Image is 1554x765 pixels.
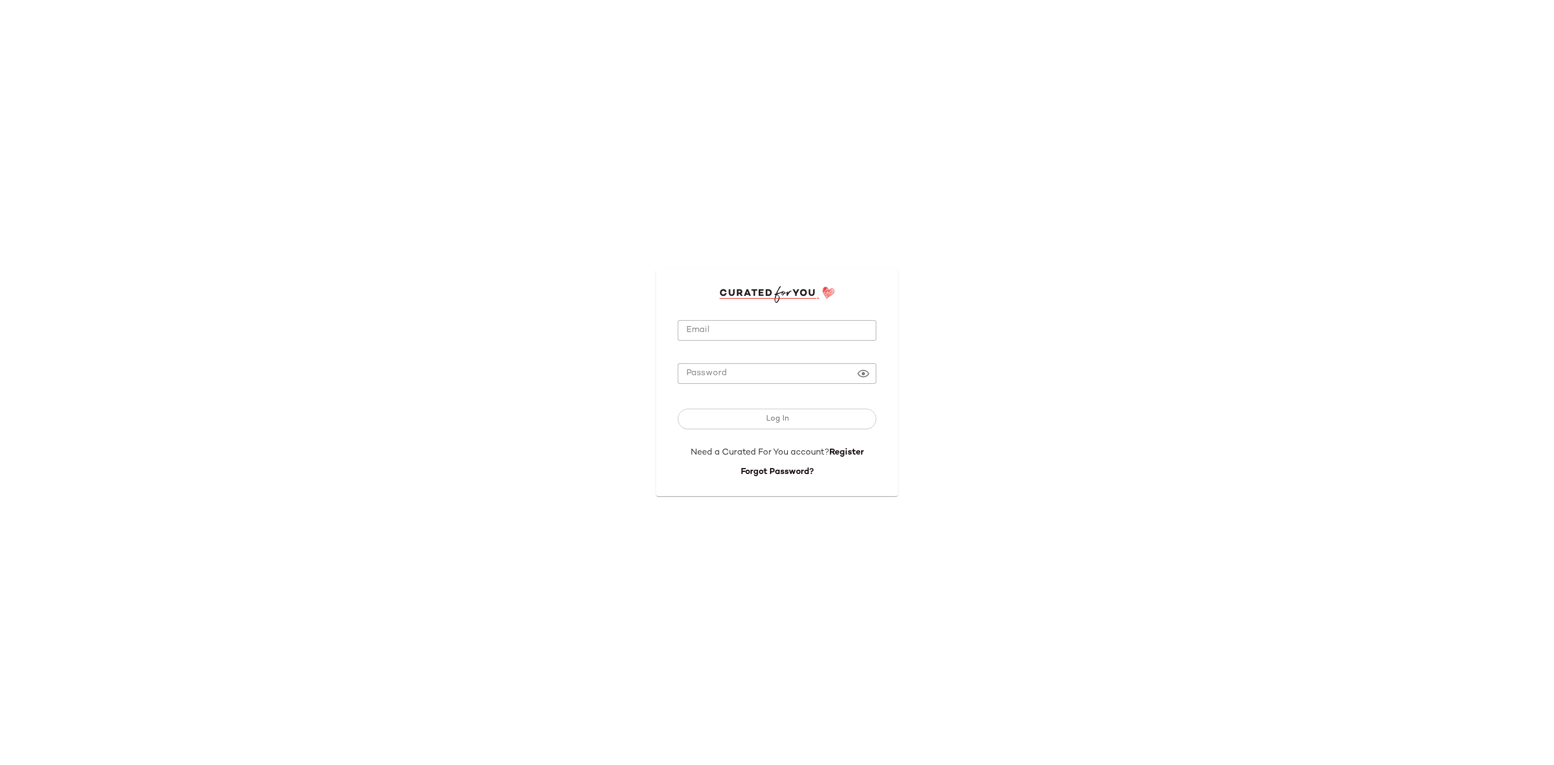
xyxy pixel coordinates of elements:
[829,448,864,457] a: Register
[691,448,829,457] span: Need a Curated For You account?
[678,409,876,429] button: Log In
[719,286,835,302] img: cfy_login_logo.DGdB1djN.svg
[765,415,788,423] span: Log In
[741,468,814,477] a: Forgot Password?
